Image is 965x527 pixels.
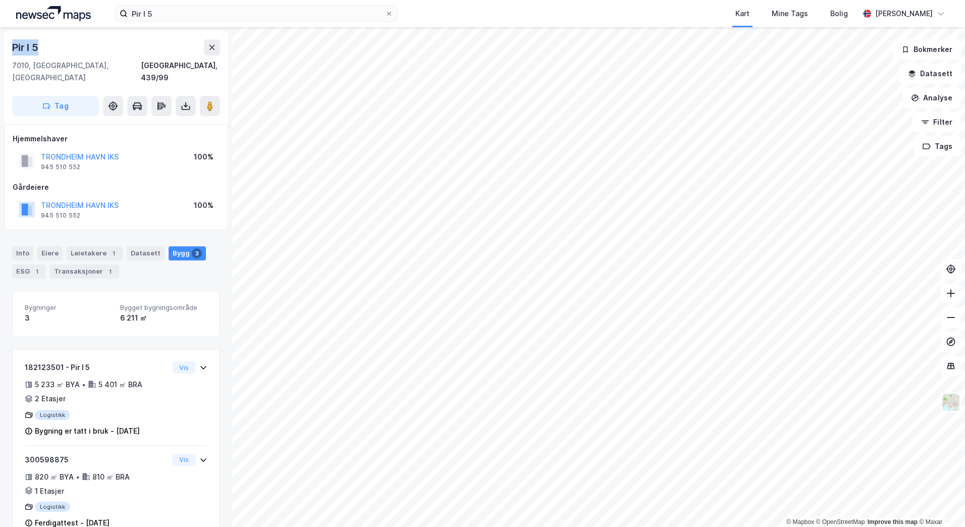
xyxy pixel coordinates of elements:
[735,8,749,20] div: Kart
[13,181,220,193] div: Gårdeiere
[902,88,961,108] button: Analyse
[41,212,80,220] div: 945 510 552
[105,267,115,277] div: 1
[169,246,206,260] div: Bygg
[141,60,220,84] div: [GEOGRAPHIC_DATA], 439/99
[128,6,385,21] input: Søk på adresse, matrikkel, gårdeiere, leietakere eller personer
[12,96,99,116] button: Tag
[25,312,112,324] div: 3
[12,60,141,84] div: 7010, [GEOGRAPHIC_DATA], [GEOGRAPHIC_DATA]
[913,112,961,132] button: Filter
[35,393,66,405] div: 2 Etasjer
[120,303,207,312] span: Bygget bygningsområde
[76,473,80,481] div: •
[194,151,213,163] div: 100%
[35,425,140,437] div: Bygning er tatt i bruk - [DATE]
[772,8,808,20] div: Mine Tags
[194,199,213,212] div: 100%
[173,361,195,374] button: Vis
[12,265,46,279] div: ESG
[25,361,169,374] div: 182123501 - Pir I 5
[120,312,207,324] div: 6 211 ㎡
[109,248,119,258] div: 1
[786,518,814,525] a: Mapbox
[50,265,119,279] div: Transaksjoner
[192,248,202,258] div: 3
[41,163,80,171] div: 945 510 552
[914,136,961,156] button: Tags
[893,39,961,60] button: Bokmerker
[12,246,33,260] div: Info
[98,379,142,391] div: 5 401 ㎡ BRA
[13,133,220,145] div: Hjemmelshaver
[941,393,960,412] img: Z
[915,479,965,527] div: Kontrollprogram for chat
[915,479,965,527] iframe: Chat Widget
[868,518,918,525] a: Improve this map
[875,8,933,20] div: [PERSON_NAME]
[12,39,40,56] div: Pir I 5
[35,471,74,483] div: 820 ㎡ BYA
[173,454,195,466] button: Vis
[32,267,42,277] div: 1
[899,64,961,84] button: Datasett
[25,303,112,312] span: Bygninger
[92,471,130,483] div: 810 ㎡ BRA
[35,485,64,497] div: 1 Etasjer
[82,381,86,389] div: •
[35,379,80,391] div: 5 233 ㎡ BYA
[830,8,848,20] div: Bolig
[816,518,865,525] a: OpenStreetMap
[37,246,63,260] div: Eiere
[127,246,165,260] div: Datasett
[67,246,123,260] div: Leietakere
[16,6,91,21] img: logo.a4113a55bc3d86da70a041830d287a7e.svg
[25,454,169,466] div: 300598875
